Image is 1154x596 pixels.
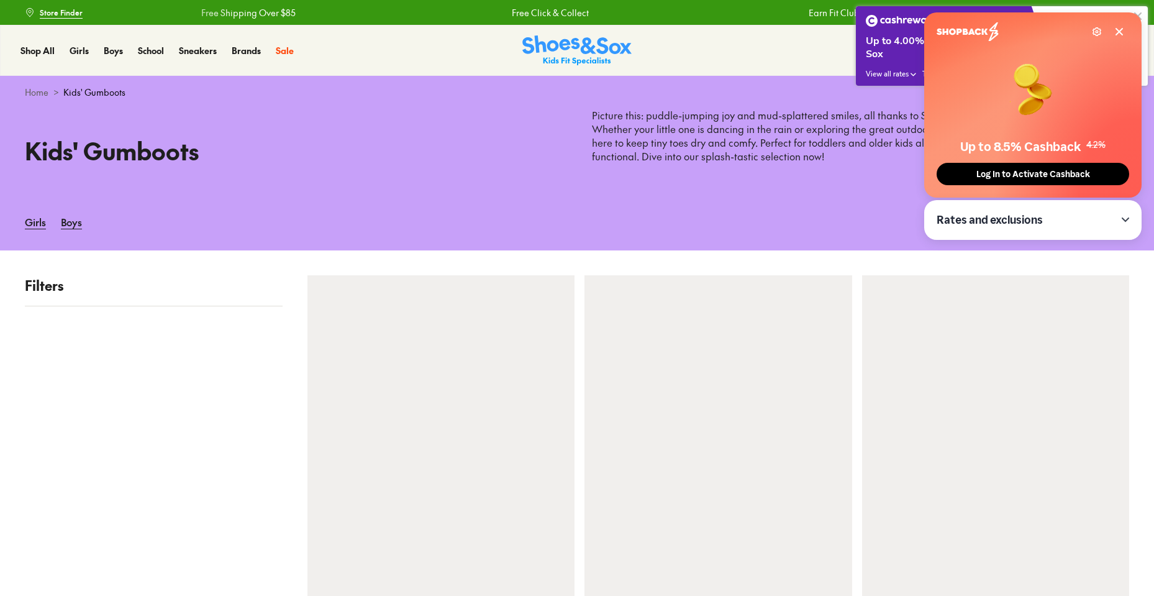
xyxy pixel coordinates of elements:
[201,6,295,19] a: Free Shipping Over $85
[232,44,261,57] a: Brands
[61,208,82,236] a: Boys
[922,70,963,79] span: Tracking tips
[808,6,895,19] a: Earn Fit Club Rewards
[1023,1,1129,24] a: Book a FREE Expert Fitting
[592,109,1129,163] p: Picture this: puddle-jumping joy and mud-splattered smiles, all thanks to Shoes & Sox fabulous ki...
[70,44,89,57] a: Girls
[866,15,942,27] img: Cashrewards white logo
[104,44,123,57] a: Boys
[866,70,909,79] span: View all rates
[25,86,48,99] a: Home
[20,44,55,57] a: Shop All
[522,35,632,66] img: SNS_Logo_Responsive.svg
[276,44,294,57] a: Sale
[511,6,588,19] a: Free Click & Collect
[866,35,1029,61] div: Up to 4.00% cashback at Shoes & Sox
[25,208,46,236] a: Girls
[25,1,83,24] a: Store Finder
[25,275,283,296] p: Filters
[179,44,217,57] a: Sneakers
[138,44,164,57] a: School
[25,86,1129,99] div: >
[63,86,125,99] span: Kids' Gumboots
[25,133,562,168] h1: Kids' Gumboots
[522,35,632,66] a: Shoes & Sox
[40,7,83,18] span: Store Finder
